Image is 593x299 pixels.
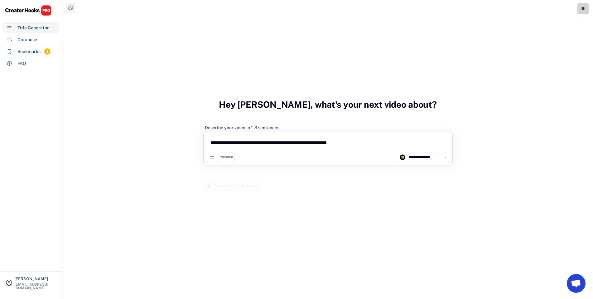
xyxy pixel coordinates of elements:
[17,37,37,43] div: Database
[219,93,437,116] h3: Hey [PERSON_NAME], what's your next video about?
[17,48,41,55] div: Bookmarks
[17,25,49,31] div: Title Generator
[345,172,374,181] div: Problem Solving
[5,5,52,16] img: CHPRO%20Logo.svg
[391,172,421,181] div: DIY Maintenance
[205,125,279,130] div: Describe your video in 1-3 sentences
[567,274,586,293] a: Chat abierto
[301,172,327,181] div: Brand Reviews
[14,282,57,290] div: [EMAIL_ADDRESS][DOMAIN_NAME]
[400,154,405,160] img: channels4_profile.jpg
[14,277,57,281] div: [PERSON_NAME]
[214,172,236,181] div: Car Security
[215,183,257,189] div: Generate title ideas
[220,155,233,159] div: TRIGGER
[254,172,284,181] div: Engine Longevity
[44,49,51,54] div: 1
[17,60,26,67] div: FAQ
